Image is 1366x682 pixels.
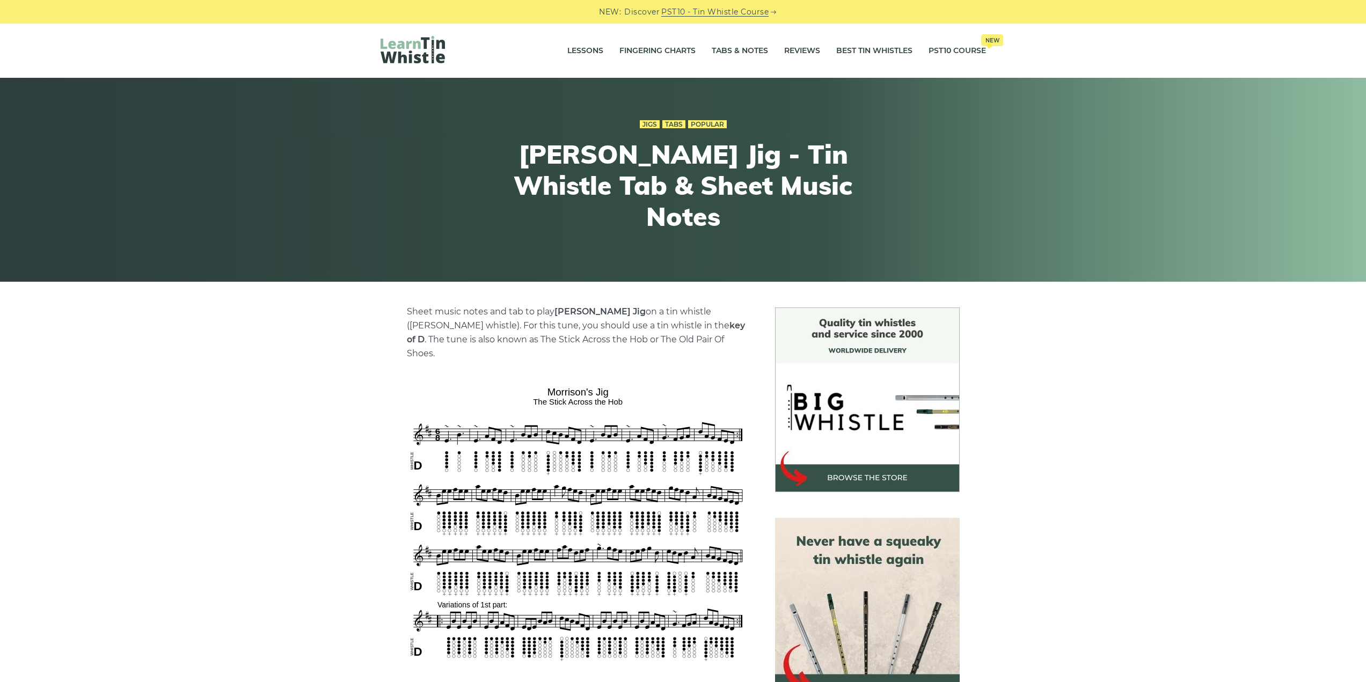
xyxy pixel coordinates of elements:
[775,307,960,492] img: BigWhistle Tin Whistle Store
[929,38,986,64] a: PST10 CourseNew
[407,305,749,361] p: Sheet music notes and tab to play on a tin whistle ([PERSON_NAME] whistle). For this tune, you sh...
[486,139,881,232] h1: [PERSON_NAME] Jig - Tin Whistle Tab & Sheet Music Notes
[407,320,745,344] strong: key of D
[619,38,696,64] a: Fingering Charts
[836,38,912,64] a: Best Tin Whistles
[662,120,685,129] a: Tabs
[554,306,646,317] strong: [PERSON_NAME] Jig
[640,120,660,129] a: Jigs
[381,36,445,63] img: LearnTinWhistle.com
[712,38,768,64] a: Tabs & Notes
[567,38,603,64] a: Lessons
[981,34,1003,46] span: New
[784,38,820,64] a: Reviews
[407,383,749,664] img: Morrison's Jig Tin Whistle Tabs & Sheet Music
[688,120,727,129] a: Popular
